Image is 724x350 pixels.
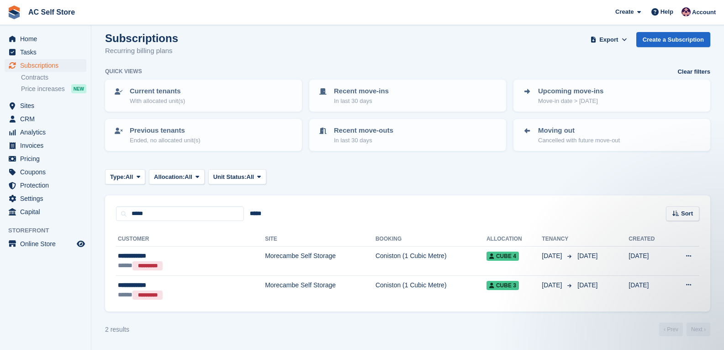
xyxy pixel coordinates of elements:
[5,139,86,152] a: menu
[5,32,86,45] a: menu
[154,172,185,182] span: Allocation:
[5,59,86,72] a: menu
[20,152,75,165] span: Pricing
[629,247,669,276] td: [DATE]
[149,169,205,184] button: Allocation: All
[20,46,75,59] span: Tasks
[213,172,247,182] span: Unit Status:
[589,32,629,47] button: Export
[542,280,564,290] span: [DATE]
[538,125,620,136] p: Moving out
[538,86,603,97] p: Upcoming move-ins
[20,166,75,178] span: Coupons
[20,139,75,152] span: Invoices
[116,232,265,247] th: Customer
[687,323,710,336] a: Next
[681,209,693,218] span: Sort
[21,73,86,82] a: Contracts
[375,275,486,304] td: Coniston (1 Cubic Metre)
[577,252,597,259] span: [DATE]
[20,237,75,250] span: Online Store
[659,323,683,336] a: Previous
[682,7,691,16] img: Ted Cox
[538,136,620,145] p: Cancelled with future move-out
[514,81,709,111] a: Upcoming move-ins Move-in date > [DATE]
[265,247,375,276] td: Morecambe Self Storage
[334,125,393,136] p: Recent move-outs
[105,46,178,56] p: Recurring billing plans
[5,179,86,192] a: menu
[486,252,519,261] span: Cube 4
[110,172,126,182] span: Type:
[310,81,505,111] a: Recent move-ins In last 30 days
[310,120,505,150] a: Recent move-outs In last 30 days
[615,7,634,16] span: Create
[21,85,65,93] span: Price increases
[21,84,86,94] a: Price increases NEW
[5,113,86,125] a: menu
[20,192,75,205] span: Settings
[5,46,86,59] a: menu
[208,169,266,184] button: Unit Status: All
[538,97,603,106] p: Move-in date > [DATE]
[20,126,75,139] span: Analytics
[514,120,709,150] a: Moving out Cancelled with future move-out
[5,152,86,165] a: menu
[636,32,710,47] a: Create a Subscription
[75,238,86,249] a: Preview store
[8,226,91,235] span: Storefront
[334,136,393,145] p: In last 30 days
[542,232,574,247] th: Tenancy
[130,125,201,136] p: Previous tenants
[106,120,301,150] a: Previous tenants Ended, no allocated unit(s)
[5,205,86,218] a: menu
[486,281,519,290] span: Cube 3
[25,5,79,20] a: AC Self Store
[657,323,712,336] nav: Page
[105,32,178,44] h1: Subscriptions
[661,7,673,16] span: Help
[692,8,716,17] span: Account
[247,172,254,182] span: All
[486,232,542,247] th: Allocation
[20,99,75,112] span: Sites
[5,99,86,112] a: menu
[20,179,75,192] span: Protection
[20,113,75,125] span: CRM
[20,32,75,45] span: Home
[334,97,389,106] p: In last 30 days
[542,251,564,261] span: [DATE]
[5,126,86,139] a: menu
[20,59,75,72] span: Subscriptions
[629,232,669,247] th: Created
[5,192,86,205] a: menu
[105,67,142,75] h6: Quick views
[71,84,86,93] div: NEW
[375,247,486,276] td: Coniston (1 Cubic Metre)
[629,275,669,304] td: [DATE]
[7,5,21,19] img: stora-icon-8386f47178a22dfd0bd8f6a31ec36ba5ce8667c1dd55bd0f319d3a0aa187defe.svg
[106,81,301,111] a: Current tenants With allocated unit(s)
[334,86,389,97] p: Recent move-ins
[677,67,710,76] a: Clear filters
[375,232,486,247] th: Booking
[105,169,145,184] button: Type: All
[265,275,375,304] td: Morecambe Self Storage
[105,325,129,334] div: 2 results
[130,136,201,145] p: Ended, no allocated unit(s)
[185,172,192,182] span: All
[20,205,75,218] span: Capital
[5,237,86,250] a: menu
[599,35,618,44] span: Export
[577,281,597,289] span: [DATE]
[130,97,185,106] p: With allocated unit(s)
[265,232,375,247] th: Site
[130,86,185,97] p: Current tenants
[5,166,86,178] a: menu
[126,172,133,182] span: All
